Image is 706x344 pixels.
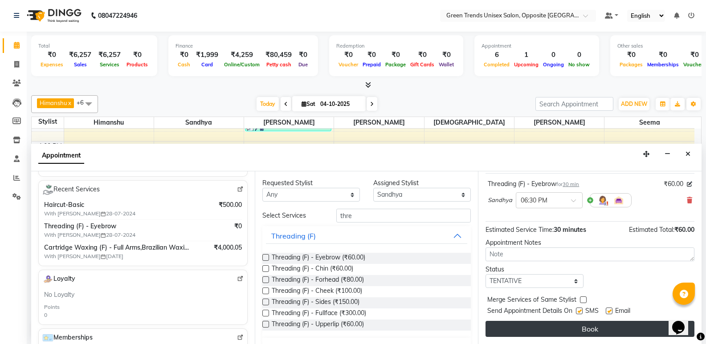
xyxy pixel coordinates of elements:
[682,147,694,161] button: Close
[486,265,583,274] div: Status
[264,61,294,68] span: Petty cash
[38,50,65,60] div: ₹0
[42,274,75,285] span: Loyalty
[486,238,694,247] div: Appointment Notes
[124,61,150,68] span: Products
[299,101,318,107] span: Sat
[487,295,576,306] span: Merge Services of Same Stylist
[383,50,408,60] div: ₹0
[487,306,572,317] span: Send Appointment Details On
[175,50,192,60] div: ₹0
[424,117,514,128] span: [DEMOGRAPHIC_DATA]
[175,61,192,68] span: Cash
[566,61,592,68] span: No show
[72,61,89,68] span: Sales
[373,178,471,188] div: Assigned Stylist
[192,50,222,60] div: ₹1,999
[488,196,512,205] span: Sandhya
[77,99,90,106] span: +6
[257,97,279,111] span: Today
[98,3,137,28] b: 08047224946
[621,101,647,107] span: ADD NEW
[272,253,365,264] span: Threading (F) - Eyebrow (₹60.00)
[408,61,437,68] span: Gift Cards
[585,306,599,317] span: SMS
[687,182,692,187] i: Edit price
[295,50,311,60] div: ₹0
[262,50,295,60] div: ₹80,459
[40,99,67,106] span: Himanshu
[199,61,215,68] span: Card
[219,200,242,210] span: ₹500.00
[669,308,697,335] iframe: chat widget
[272,264,353,275] span: Threading (F) - Chin (₹60.00)
[98,61,122,68] span: Services
[615,306,630,317] span: Email
[44,231,155,239] span: With [PERSON_NAME] 28-07-2024
[42,332,93,343] span: Memberships
[272,320,364,331] span: Threading (F) - Upperlip (₹60.00)
[38,148,84,164] span: Appointment
[556,181,579,187] small: for
[272,286,362,297] span: Threading (F) - Cheek (₹100.00)
[645,50,681,60] div: ₹0
[262,178,360,188] div: Requested Stylist
[266,228,468,244] button: Threading (F)
[44,210,155,218] span: With [PERSON_NAME] 28-07-2024
[554,226,586,234] span: 30 minutes
[360,50,383,60] div: ₹0
[272,275,364,286] span: Threading (F) - Forhead (₹80.00)
[408,50,437,60] div: ₹0
[482,50,512,60] div: 6
[541,61,566,68] span: Ongoing
[437,61,456,68] span: Wallet
[256,211,330,220] div: Select Services
[214,243,242,252] span: ₹4,000.05
[617,50,645,60] div: ₹0
[486,321,694,337] button: Book
[244,117,334,128] span: [PERSON_NAME]
[336,50,360,60] div: ₹0
[486,226,554,234] span: Estimated Service Time:
[336,42,456,50] div: Redemption
[64,117,154,128] span: Himanshu
[617,61,645,68] span: Packages
[222,61,262,68] span: Online/Custom
[597,195,608,206] img: Hairdresser.png
[271,231,316,241] div: Threading (F)
[566,50,592,60] div: 0
[44,311,47,319] div: 0
[67,99,71,106] a: x
[512,61,541,68] span: Upcoming
[44,243,192,252] span: Cartridge Waxing (F) - Full Arms,Brazilian Waxing (F) - Under Arms,Threading (F) - Eyebrow,Thread...
[318,97,362,111] input: 2025-10-04
[44,200,192,210] span: Haircut-Basic
[437,50,456,60] div: ₹0
[38,61,65,68] span: Expenses
[38,42,150,50] div: Total
[296,61,310,68] span: Due
[514,117,604,128] span: [PERSON_NAME]
[222,50,262,60] div: ₹4,259
[23,3,84,28] img: logo
[664,179,683,189] span: ₹60.00
[234,222,242,231] span: ₹0
[535,97,613,111] input: Search Appointment
[154,117,244,128] span: Sandhya
[175,42,311,50] div: Finance
[44,252,155,260] span: With [PERSON_NAME] [DATE]
[65,50,95,60] div: ₹6,257
[619,98,649,110] button: ADD NEW
[488,179,579,189] div: Threading (F) - Eyebrow
[645,61,681,68] span: Memberships
[44,290,74,299] span: No Loyalty
[383,61,408,68] span: Package
[360,61,383,68] span: Prepaid
[482,42,592,50] div: Appointment
[336,209,471,223] input: Search by service name
[541,50,566,60] div: 0
[334,117,424,128] span: [PERSON_NAME]
[272,308,366,320] span: Threading (F) - Fullface (₹300.00)
[482,61,512,68] span: Completed
[95,50,124,60] div: ₹6,257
